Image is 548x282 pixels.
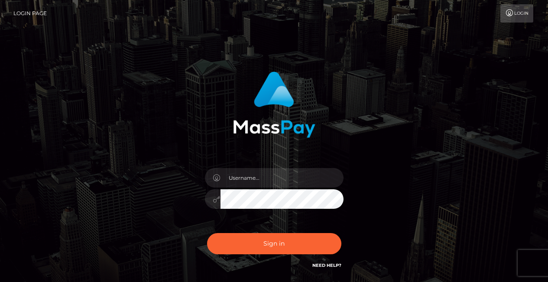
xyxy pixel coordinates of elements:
button: Sign in [207,233,341,254]
a: Need Help? [312,263,341,268]
input: Username... [220,168,344,188]
a: Login Page [13,4,47,23]
a: Login [500,4,533,23]
img: MassPay Login [233,71,315,138]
